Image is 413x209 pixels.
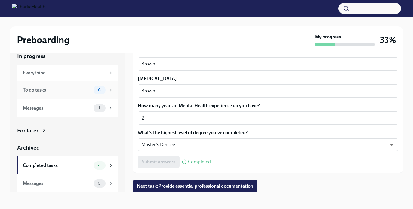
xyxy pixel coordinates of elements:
a: Everything [17,65,118,81]
a: Archived [17,144,118,152]
div: To do tasks [23,87,91,93]
a: Messages0 [17,174,118,192]
a: Completed tasks4 [17,156,118,174]
h3: 33% [380,35,396,45]
span: Next task : Provide essential professional documentation [137,183,253,189]
a: For later [17,127,118,135]
a: In progress [17,52,118,60]
span: 6 [94,88,104,92]
textarea: Brown [141,60,395,68]
a: To do tasks6 [17,81,118,99]
label: What's the highest level of degree you've completed? [138,129,398,136]
div: Completed tasks [23,162,91,169]
span: 4 [94,163,104,168]
button: Next task:Provide essential professional documentation [133,180,257,192]
a: Messages1 [17,99,118,117]
label: How many years of Mental Health experience do you have? [138,102,398,109]
div: Messages [23,105,91,111]
img: CharlieHealth [12,4,45,13]
span: 0 [94,181,104,186]
textarea: 2 [141,114,395,122]
span: Completed [188,159,211,164]
h2: Preboarding [17,34,69,46]
div: Master's Degree [138,138,398,151]
div: Everything [23,70,106,76]
span: 1 [95,106,104,110]
textarea: Brown [141,87,395,95]
div: Messages [23,180,91,187]
div: For later [17,127,39,135]
label: [MEDICAL_DATA] [138,75,398,82]
strong: My progress [315,34,341,40]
